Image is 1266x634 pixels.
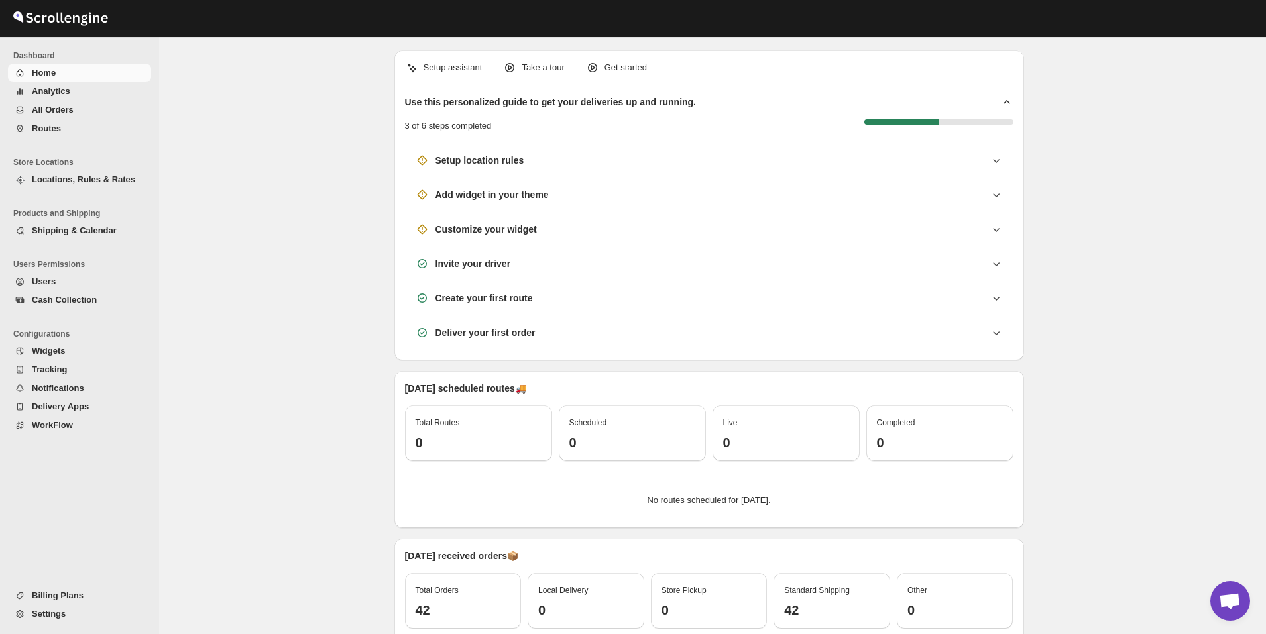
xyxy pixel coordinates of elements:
[32,123,61,133] span: Routes
[435,326,536,339] h3: Deliver your first order
[8,291,151,309] button: Cash Collection
[8,379,151,397] button: Notifications
[416,494,1003,507] p: No routes scheduled for [DATE].
[32,276,56,286] span: Users
[405,382,1013,395] p: [DATE] scheduled routes 🚚
[784,602,880,618] h3: 42
[8,342,151,360] button: Widgets
[32,86,70,96] span: Analytics
[877,435,1003,450] h3: 0
[8,119,151,138] button: Routes
[8,221,151,240] button: Shipping & Calendar
[8,170,151,189] button: Locations, Rules & Rates
[569,435,695,450] h3: 0
[435,223,537,236] h3: Customize your widget
[8,101,151,119] button: All Orders
[405,95,697,109] h2: Use this personalized guide to get your deliveries up and running.
[32,105,74,115] span: All Orders
[32,383,84,393] span: Notifications
[416,602,511,618] h3: 42
[435,291,533,305] h3: Create your first route
[569,418,607,427] span: Scheduled
[8,586,151,605] button: Billing Plans
[32,346,65,356] span: Widgets
[8,397,151,416] button: Delivery Apps
[13,157,152,168] span: Store Locations
[13,329,152,339] span: Configurations
[424,61,483,74] p: Setup assistant
[8,272,151,291] button: Users
[32,295,97,305] span: Cash Collection
[32,609,66,619] span: Settings
[8,64,151,82] button: Home
[907,586,927,595] span: Other
[723,435,849,450] h3: 0
[435,257,511,270] h3: Invite your driver
[662,586,707,595] span: Store Pickup
[907,602,1003,618] h3: 0
[604,61,647,74] p: Get started
[8,360,151,379] button: Tracking
[723,418,738,427] span: Live
[662,602,757,618] h3: 0
[435,188,549,201] h3: Add widget in your theme
[416,418,460,427] span: Total Routes
[13,50,152,61] span: Dashboard
[416,435,542,450] h3: 0
[416,586,459,595] span: Total Orders
[405,549,1013,562] p: [DATE] received orders 📦
[8,605,151,623] button: Settings
[32,174,135,184] span: Locations, Rules & Rates
[784,586,850,595] span: Standard Shipping
[32,68,56,78] span: Home
[538,586,588,595] span: Local Delivery
[522,61,564,74] p: Take a tour
[1210,581,1250,621] a: Open chat
[32,401,89,411] span: Delivery Apps
[877,418,915,427] span: Completed
[538,602,634,618] h3: 0
[405,119,492,132] p: 3 of 6 steps completed
[8,416,151,435] button: WorkFlow
[13,259,152,270] span: Users Permissions
[32,364,67,374] span: Tracking
[32,590,84,600] span: Billing Plans
[435,154,524,167] h3: Setup location rules
[8,82,151,101] button: Analytics
[32,420,73,430] span: WorkFlow
[32,225,117,235] span: Shipping & Calendar
[13,208,152,219] span: Products and Shipping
